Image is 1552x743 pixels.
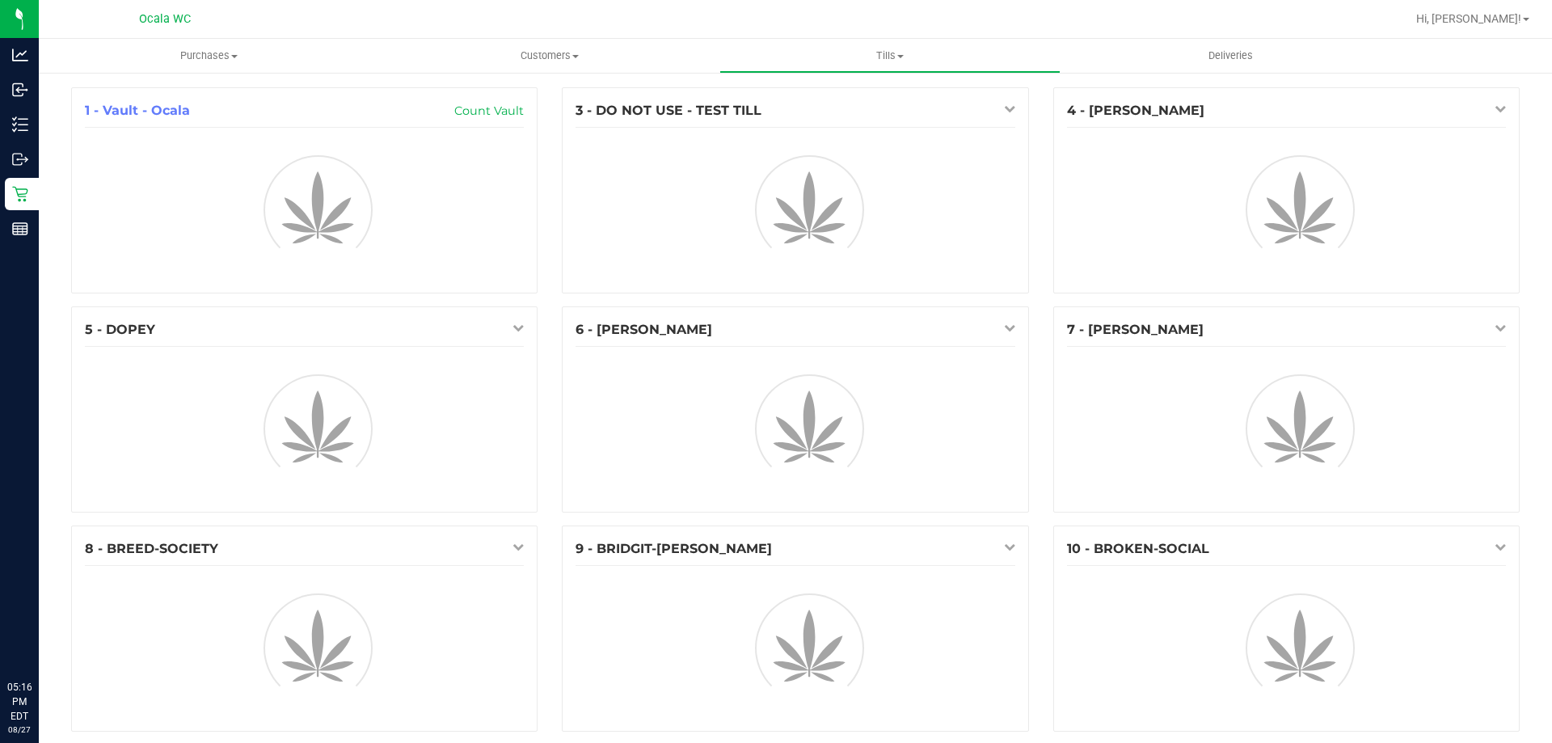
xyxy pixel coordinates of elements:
a: Count Vault [454,103,524,118]
inline-svg: Outbound [12,151,28,167]
a: Customers [379,39,719,73]
span: 10 - BROKEN-SOCIAL [1067,541,1209,556]
span: 5 - DOPEY [85,322,155,337]
span: Hi, [PERSON_NAME]! [1416,12,1521,25]
inline-svg: Reports [12,221,28,237]
inline-svg: Analytics [12,47,28,63]
span: Tills [720,49,1059,63]
inline-svg: Retail [12,186,28,202]
a: Deliveries [1061,39,1401,73]
p: 08/27 [7,724,32,736]
span: 6 - [PERSON_NAME] [576,322,712,337]
span: 8 - BREED-SOCIETY [85,541,218,556]
span: 7 - [PERSON_NAME] [1067,322,1204,337]
span: Purchases [39,49,379,63]
span: 9 - BRIDGIT-[PERSON_NAME] [576,541,772,556]
span: Customers [380,49,719,63]
span: 1 - Vault - Ocala [85,103,190,118]
a: Tills [719,39,1060,73]
a: Purchases [39,39,379,73]
span: Ocala WC [139,12,191,26]
inline-svg: Inventory [12,116,28,133]
p: 05:16 PM EDT [7,680,32,724]
span: Deliveries [1187,49,1275,63]
span: 3 - DO NOT USE - TEST TILL [576,103,761,118]
span: 4 - [PERSON_NAME] [1067,103,1204,118]
inline-svg: Inbound [12,82,28,98]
